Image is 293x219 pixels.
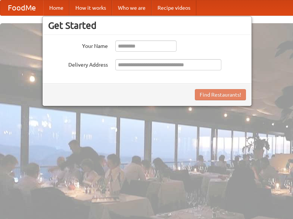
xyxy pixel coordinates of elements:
[48,20,246,31] h3: Get Started
[0,0,43,15] a: FoodMe
[48,40,108,50] label: Your Name
[112,0,152,15] a: Who we are
[43,0,69,15] a: Home
[195,89,246,100] button: Find Restaurants!
[152,0,196,15] a: Recipe videos
[48,59,108,69] label: Delivery Address
[69,0,112,15] a: How it works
